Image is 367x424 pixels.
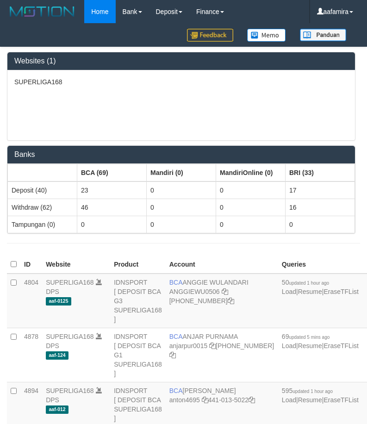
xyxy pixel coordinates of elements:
[228,297,234,305] a: Copy 4062213373 to clipboard
[222,288,228,295] a: Copy ANGGIEWU0506 to clipboard
[169,351,176,359] a: Copy 4062281620 to clipboard
[169,333,183,340] span: BCA
[323,342,358,349] a: EraseTFList
[286,181,355,199] td: 17
[46,351,68,359] span: aaf-124
[209,342,216,349] a: Copy anjarpur0015 to clipboard
[46,405,68,413] span: aaf-012
[216,216,286,233] td: 0
[292,389,333,394] span: updated 1 hour ago
[46,297,71,305] span: aaf-0125
[169,342,208,349] a: anjarpur0015
[169,279,183,286] span: BCA
[202,396,208,404] a: Copy anton4695 to clipboard
[300,29,346,41] img: panduan.png
[247,29,286,42] img: Button%20Memo.svg
[14,150,348,159] h3: Banks
[42,274,110,328] td: DPS
[216,164,286,181] th: Group: activate to sort column ascending
[110,274,166,328] td: IDNSPORT [ DEPOSIT BCA G3 SUPERLIGA168 ]
[298,342,322,349] a: Resume
[282,396,296,404] a: Load
[187,29,233,42] img: Feedback.jpg
[282,288,296,295] a: Load
[42,328,110,382] td: DPS
[282,279,359,295] span: | |
[169,288,220,295] a: ANGGIEWU0506
[166,256,278,274] th: Account
[282,333,330,340] span: 69
[166,274,278,328] td: ANGGIE WULANDARI [PHONE_NUMBER]
[14,57,348,65] h3: Websites (1)
[147,181,216,199] td: 0
[289,335,330,340] span: updated 5 mins ago
[166,328,278,382] td: ANJAR PURNAMA [PHONE_NUMBER]
[147,164,216,181] th: Group: activate to sort column ascending
[282,333,359,349] span: | |
[8,181,77,199] td: Deposit (40)
[169,387,183,394] span: BCA
[77,216,147,233] td: 0
[46,387,94,394] a: SUPERLIGA168
[286,199,355,216] td: 16
[282,279,329,286] span: 50
[20,328,42,382] td: 4878
[147,199,216,216] td: 0
[20,256,42,274] th: ID
[282,387,333,394] span: 595
[7,5,77,19] img: MOTION_logo.png
[8,199,77,216] td: Withdraw (62)
[282,342,296,349] a: Load
[298,396,322,404] a: Resume
[323,288,358,295] a: EraseTFList
[249,396,255,404] a: Copy 4410135022 to clipboard
[169,396,200,404] a: anton4695
[323,396,358,404] a: EraseTFList
[20,274,42,328] td: 4804
[8,164,77,181] th: Group: activate to sort column ascending
[278,256,362,274] th: Queries
[46,279,94,286] a: SUPERLIGA168
[110,328,166,382] td: IDNSPORT [ DEPOSIT BCA G1 SUPERLIGA168 ]
[14,77,348,87] p: SUPERLIGA168
[77,181,147,199] td: 23
[46,333,94,340] a: SUPERLIGA168
[77,164,147,181] th: Group: activate to sort column ascending
[42,256,110,274] th: Website
[286,164,355,181] th: Group: activate to sort column ascending
[286,216,355,233] td: 0
[77,199,147,216] td: 46
[147,216,216,233] td: 0
[282,387,359,404] span: | |
[110,256,166,274] th: Product
[216,199,286,216] td: 0
[216,181,286,199] td: 0
[289,281,329,286] span: updated 1 hour ago
[8,216,77,233] td: Tampungan (0)
[298,288,322,295] a: Resume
